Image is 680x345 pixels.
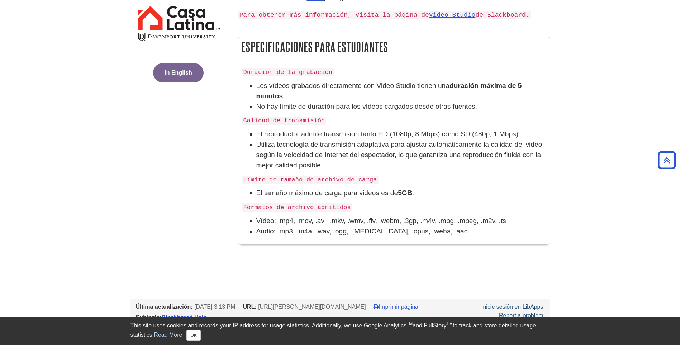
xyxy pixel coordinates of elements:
i: Imprimir página [374,304,379,309]
li: Audio: .mp3, .m4a, .wav, .ogg, .[MEDICAL_DATA], .opus, .weba, .aac [256,226,546,237]
a: Back to Top [655,155,678,165]
a: Video Studio [429,11,476,19]
span: [DATE] 3:13 PM [194,304,235,310]
a: Inicie sesión en LibApps [481,304,543,310]
span: Última actualización: [136,304,193,310]
span: [URL][PERSON_NAME][DOMAIN_NAME] [258,304,366,310]
code: Calidad de transmisión [242,117,327,125]
code: Formatos de archivo admitidos [242,203,352,212]
li: El reproductor admite transmisión tanto HD (1080p, 8 Mbps) como SD (480p, 1 Mbps). [256,129,546,140]
li: No hay límite de duración para los vídeos cargados desde otras fuentes. [256,101,546,112]
a: Read More [154,332,182,338]
li: Utiliza tecnología de transmisión adaptativa para ajustar automáticamente la calidad del video se... [256,140,546,170]
a: Imprimir página [374,304,418,310]
code: Límite de tamaño de archivo de carga [242,176,379,184]
a: In English [151,70,205,76]
button: Close [186,330,200,341]
span: Subjects: [136,314,162,320]
a: Report a problem [499,312,543,318]
a: Blackboard Help [162,314,207,320]
h2: Especificaciones para estudiantes [238,37,550,56]
li: El tamaño máximo de carga para videos es de . [256,188,546,198]
strong: 5GB [398,189,412,197]
li: Vídeo: .mp4, .mov, .avi, .mkv, .wmv, .flv, .webm, .3gp, .m4v, .mpg, .mpeg, .m2v, .ts [256,216,546,226]
sup: TM [447,321,453,326]
button: In English [153,63,203,82]
div: This site uses cookies and records your IP address for usage statistics. Additionally, we use Goo... [130,321,550,341]
code: Duración de la grabación [242,68,334,76]
strong: duración máxima de 5 minutos [256,82,522,100]
sup: TM [406,321,413,326]
li: Los vídeos grabados directamente con Video Studio tienen una . [256,81,546,101]
span: URL: [243,304,257,310]
code: Para obtener más información, visita la página de de Blackboard. [238,11,531,19]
